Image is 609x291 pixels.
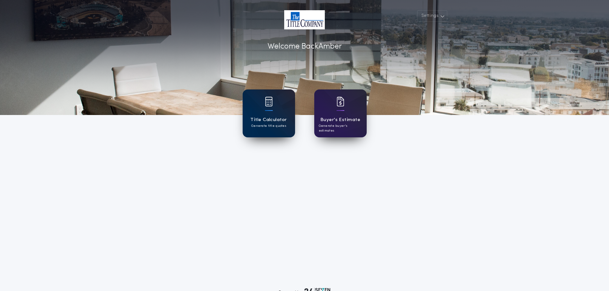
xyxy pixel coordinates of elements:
h1: Buyer's Estimate [320,116,360,124]
img: account-logo [284,10,325,29]
a: card iconTitle CalculatorGenerate title quotes [243,89,295,137]
p: Generate title quotes [251,124,286,128]
button: Settings [417,10,447,22]
a: card iconBuyer's EstimateGenerate buyer's estimates [314,89,367,137]
p: Generate buyer's estimates [319,124,362,133]
p: Welcome Back Amber [268,41,342,52]
img: card icon [265,97,273,106]
img: card icon [337,97,344,106]
h1: Title Calculator [250,116,287,124]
